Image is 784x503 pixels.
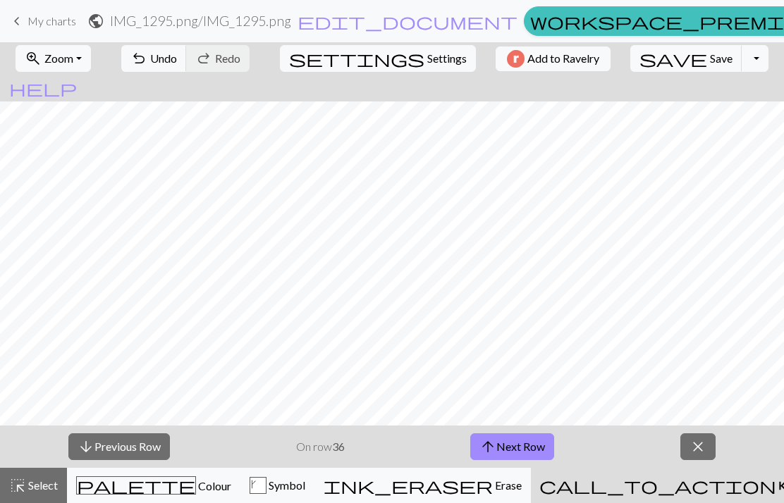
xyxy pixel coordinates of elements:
button: Previous Row [68,433,170,460]
button: k Symbol [240,468,314,503]
button: Save [630,45,742,72]
strong: 36 [332,440,345,453]
span: Add to Ravelry [527,50,599,68]
span: arrow_downward [78,437,94,457]
span: public [87,11,104,31]
span: settings [289,49,424,68]
img: Ravelry [507,50,525,68]
button: Colour [67,468,240,503]
span: Zoom [44,51,73,65]
a: My charts [8,9,76,33]
span: Settings [427,50,467,67]
span: Symbol [267,478,305,492]
span: zoom_in [25,49,42,68]
span: save [639,49,707,68]
span: help [9,78,77,98]
span: Select [26,478,58,492]
span: Erase [493,478,522,492]
span: keyboard_arrow_left [8,11,25,31]
span: Colour [196,479,231,492]
span: Undo [150,51,177,65]
span: My charts [27,14,76,27]
span: call_to_action [539,476,776,495]
p: On row [296,438,345,455]
span: ink_eraser [324,476,493,495]
button: Erase [314,468,531,503]
button: SettingsSettings [280,45,476,72]
span: arrow_upward [479,437,496,457]
h2: IMG_1295.png / IMG_1295.png [110,13,291,29]
span: edit_document [298,11,517,31]
button: Zoom [16,45,91,72]
span: close [690,437,706,457]
span: Save [710,51,733,65]
i: Settings [289,50,424,67]
button: Undo [121,45,187,72]
div: k [250,478,266,495]
span: highlight_alt [9,476,26,495]
button: Add to Ravelry [496,46,611,71]
span: undo [130,49,147,68]
span: palette [77,476,195,495]
button: Next Row [470,433,554,460]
